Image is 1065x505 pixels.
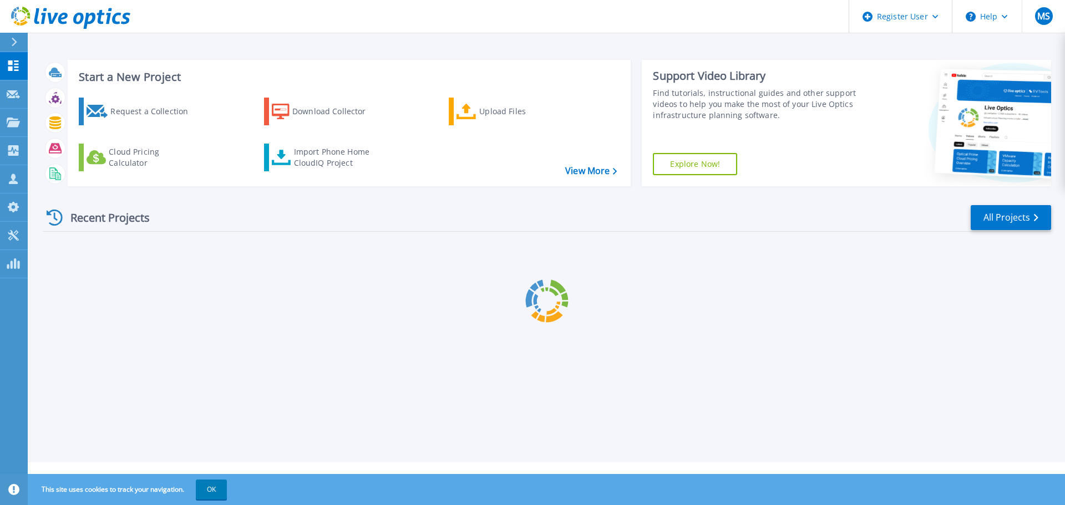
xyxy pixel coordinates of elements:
[294,146,381,169] div: Import Phone Home CloudIQ Project
[292,100,381,123] div: Download Collector
[79,71,617,83] h3: Start a New Project
[79,144,202,171] a: Cloud Pricing Calculator
[1037,12,1050,21] span: MS
[479,100,568,123] div: Upload Files
[31,480,227,499] span: This site uses cookies to track your navigation.
[653,88,861,121] div: Find tutorials, instructional guides and other support videos to help you make the most of your L...
[43,204,165,231] div: Recent Projects
[196,480,227,499] button: OK
[971,205,1051,230] a: All Projects
[110,100,199,123] div: Request a Collection
[565,166,617,176] a: View More
[653,69,861,83] div: Support Video Library
[653,153,737,175] a: Explore Now!
[264,98,388,125] a: Download Collector
[79,98,202,125] a: Request a Collection
[449,98,572,125] a: Upload Files
[109,146,197,169] div: Cloud Pricing Calculator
